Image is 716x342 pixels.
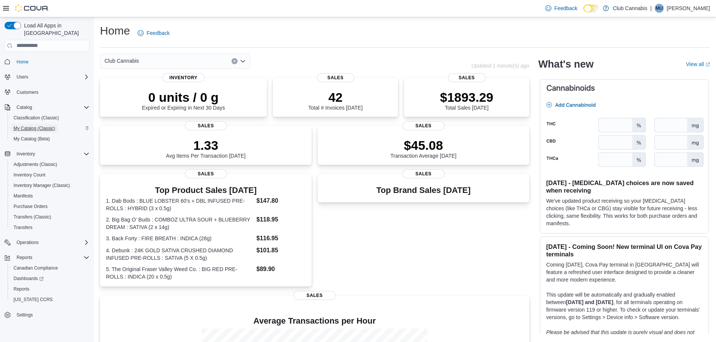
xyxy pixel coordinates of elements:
[17,74,28,80] span: Users
[8,180,92,191] button: Inventory Manager (Classic)
[14,161,57,167] span: Adjustments (Classic)
[166,138,246,159] div: Avg Items Per Transaction [DATE]
[104,56,139,65] span: Club Cannabis
[14,57,89,66] span: Home
[14,310,36,319] a: Settings
[8,159,92,170] button: Adjustments (Classic)
[240,58,246,64] button: Open list of options
[2,237,92,248] button: Operations
[17,104,32,110] span: Catalog
[8,123,92,134] button: My Catalog (Classic)
[294,291,336,300] span: Sales
[8,191,92,201] button: Manifests
[554,5,577,12] span: Feedback
[8,212,92,222] button: Transfers (Classic)
[11,170,89,179] span: Inventory Count
[546,197,702,227] p: We've updated product receiving so your [MEDICAL_DATA] choices (like THCa or CBG) stay visible fo...
[14,115,59,121] span: Classification (Classic)
[14,203,48,209] span: Purchase Orders
[14,149,89,158] span: Inventory
[256,265,306,274] dd: $89.90
[14,88,41,97] a: Customers
[11,264,89,273] span: Canadian Compliance
[106,265,253,280] dt: 5. The Original Fraser Valley Weed Co. : BIG RED PRE-ROLLS : INDICA (20 x 0.5g)
[256,196,306,205] dd: $147.80
[256,234,306,243] dd: $116.95
[11,202,89,211] span: Purchase Orders
[8,170,92,180] button: Inventory Count
[14,193,33,199] span: Manifests
[14,276,44,282] span: Dashboards
[14,136,50,142] span: My Catalog (Beta)
[11,202,51,211] a: Purchase Orders
[2,72,92,82] button: Users
[2,309,92,320] button: Settings
[14,310,89,319] span: Settings
[17,89,38,95] span: Customers
[11,295,89,304] span: Washington CCRS
[542,1,580,16] a: Feedback
[11,160,89,169] span: Adjustments (Classic)
[705,62,710,67] svg: External link
[14,172,45,178] span: Inventory Count
[8,294,92,305] button: [US_STATE] CCRS
[232,58,238,64] button: Clear input
[11,223,35,232] a: Transfers
[2,252,92,263] button: Reports
[11,134,89,143] span: My Catalog (Beta)
[11,113,89,122] span: Classification (Classic)
[11,170,48,179] a: Inventory Count
[106,247,253,262] dt: 4. Debunk : 24K GOLD SATIVA CRUSHED DIAMOND INFUSED PRE-ROLLS : SATIVA (5 X 0.5g)
[546,243,702,258] h3: [DATE] - Coming Soon! New terminal UI on Cova Pay terminals
[2,102,92,113] button: Catalog
[11,191,89,200] span: Manifests
[21,22,89,37] span: Load All Apps in [GEOGRAPHIC_DATA]
[256,246,306,255] dd: $101.85
[391,138,457,159] div: Transaction Average [DATE]
[14,265,58,271] span: Canadian Compliance
[403,169,445,178] span: Sales
[14,238,89,247] span: Operations
[11,212,89,221] span: Transfers (Classic)
[308,90,362,111] div: Total # Invoices [DATE]
[14,149,38,158] button: Inventory
[8,134,92,144] button: My Catalog (Beta)
[8,263,92,273] button: Canadian Compliance
[17,312,33,318] span: Settings
[566,299,613,305] strong: [DATE] and [DATE]
[2,87,92,98] button: Customers
[17,240,39,246] span: Operations
[686,61,710,67] a: View allExternal link
[11,191,36,200] a: Manifests
[15,5,49,12] img: Cova
[391,138,457,153] p: $45.08
[14,87,89,97] span: Customers
[135,26,173,41] a: Feedback
[14,72,31,81] button: Users
[308,90,362,105] p: 42
[5,53,89,340] nav: Complex example
[8,201,92,212] button: Purchase Orders
[106,235,253,242] dt: 3. Back Forty : FIRE BREATH : INDICA (28g)
[11,274,89,283] span: Dashboards
[14,103,35,112] button: Catalog
[11,113,62,122] a: Classification (Classic)
[546,261,702,283] p: Coming [DATE], Cova Pay terminal in [GEOGRAPHIC_DATA] will feature a refreshed user interface des...
[100,23,130,38] h1: Home
[8,284,92,294] button: Reports
[14,253,89,262] span: Reports
[613,4,647,13] p: Club Cannabis
[106,186,306,195] h3: Top Product Sales [DATE]
[546,179,702,194] h3: [DATE] - [MEDICAL_DATA] choices are now saved when receiving
[185,121,227,130] span: Sales
[17,255,32,261] span: Reports
[11,160,60,169] a: Adjustments (Classic)
[147,29,170,37] span: Feedback
[8,222,92,233] button: Transfers
[256,215,306,224] dd: $118.95
[14,224,32,231] span: Transfers
[2,56,92,67] button: Home
[14,214,51,220] span: Transfers (Classic)
[14,182,70,188] span: Inventory Manager (Classic)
